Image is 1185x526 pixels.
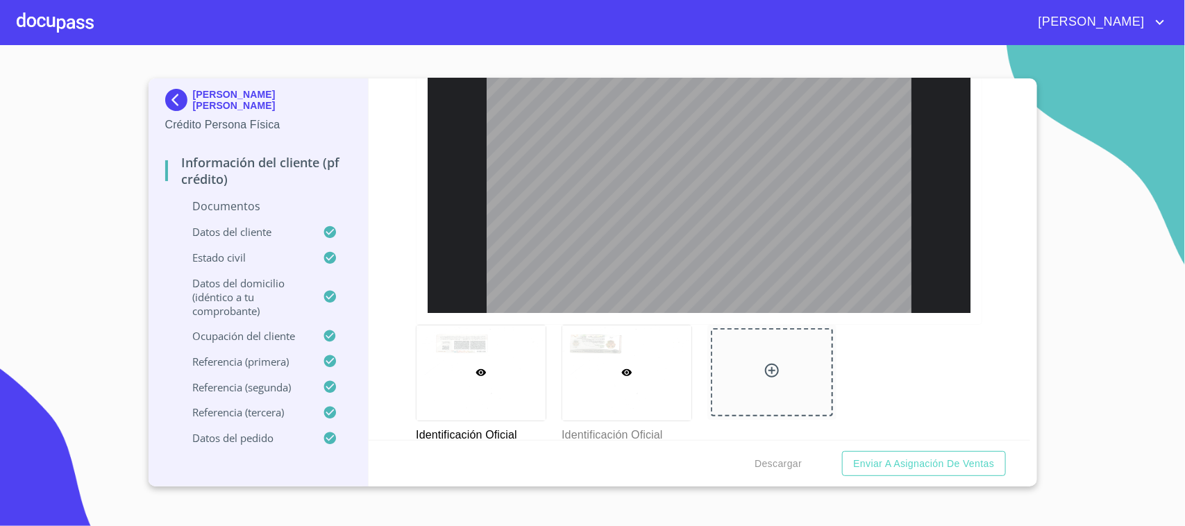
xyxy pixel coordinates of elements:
[755,455,802,473] span: Descargar
[749,451,807,477] button: Descargar
[853,455,994,473] span: Enviar a Asignación de Ventas
[165,251,323,264] p: Estado Civil
[165,117,352,133] p: Crédito Persona Física
[416,421,545,443] p: Identificación Oficial
[1028,11,1152,33] span: [PERSON_NAME]
[193,89,352,111] p: [PERSON_NAME] [PERSON_NAME]
[165,276,323,318] p: Datos del domicilio (idéntico a tu comprobante)
[165,329,323,343] p: Ocupación del Cliente
[1028,11,1168,33] button: account of current user
[562,421,691,443] p: Identificación Oficial
[165,431,323,445] p: Datos del pedido
[842,451,1005,477] button: Enviar a Asignación de Ventas
[165,89,193,111] img: Docupass spot blue
[165,380,323,394] p: Referencia (segunda)
[165,405,323,419] p: Referencia (tercera)
[165,355,323,368] p: Referencia (primera)
[165,89,352,117] div: [PERSON_NAME] [PERSON_NAME]
[165,198,352,214] p: Documentos
[165,225,323,239] p: Datos del cliente
[165,154,352,187] p: Información del cliente (PF crédito)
